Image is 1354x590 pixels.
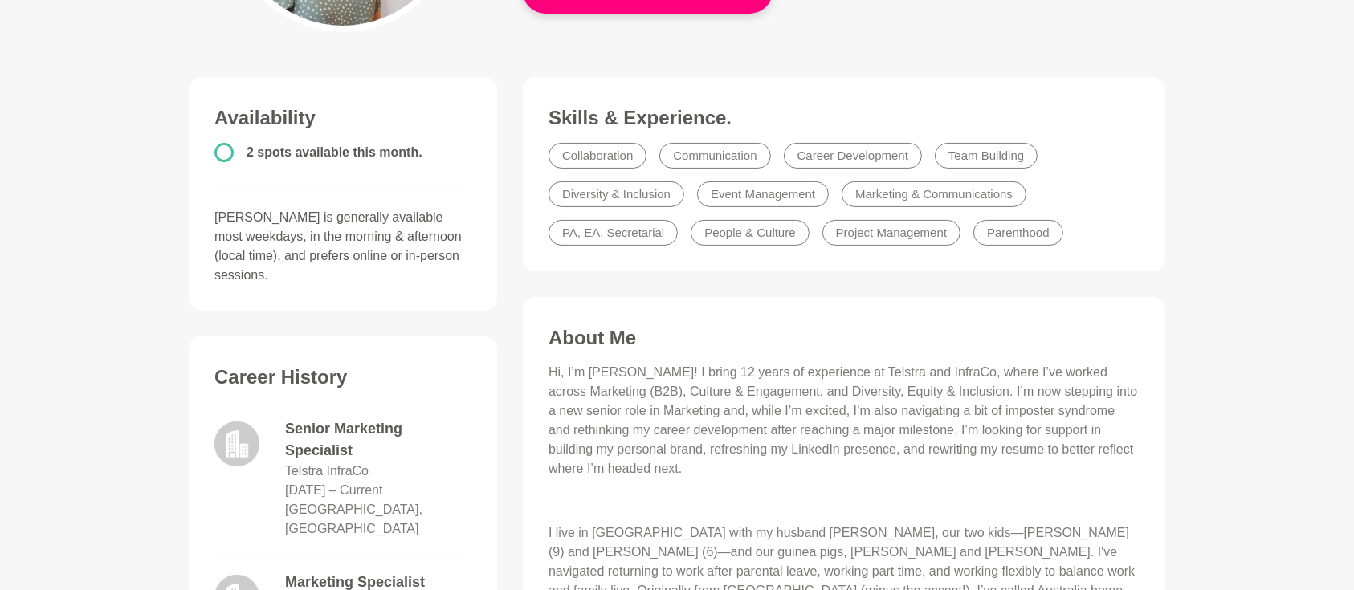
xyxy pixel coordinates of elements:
time: [DATE] – Current [285,483,383,497]
h3: Career History [214,365,471,389]
dd: Senior Marketing Specialist [285,418,471,462]
dd: [GEOGRAPHIC_DATA], [GEOGRAPHIC_DATA] [285,500,471,539]
img: logo [214,421,259,466]
h3: Skills & Experience. [549,106,1140,130]
h3: About Me [549,326,1140,350]
p: Hi, I’m [PERSON_NAME]! I bring 12 years of experience at Telstra and InfraCo, where I’ve worked a... [549,363,1140,478]
p: [PERSON_NAME] is generally available most weekdays, in the morning & afternoon (local time), and ... [214,208,471,285]
h3: Availability [214,106,471,130]
dd: Telstra InfraCo [285,462,369,481]
span: 2 spots available this month. [247,145,422,159]
dd: June 2025 – Current [285,481,383,500]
